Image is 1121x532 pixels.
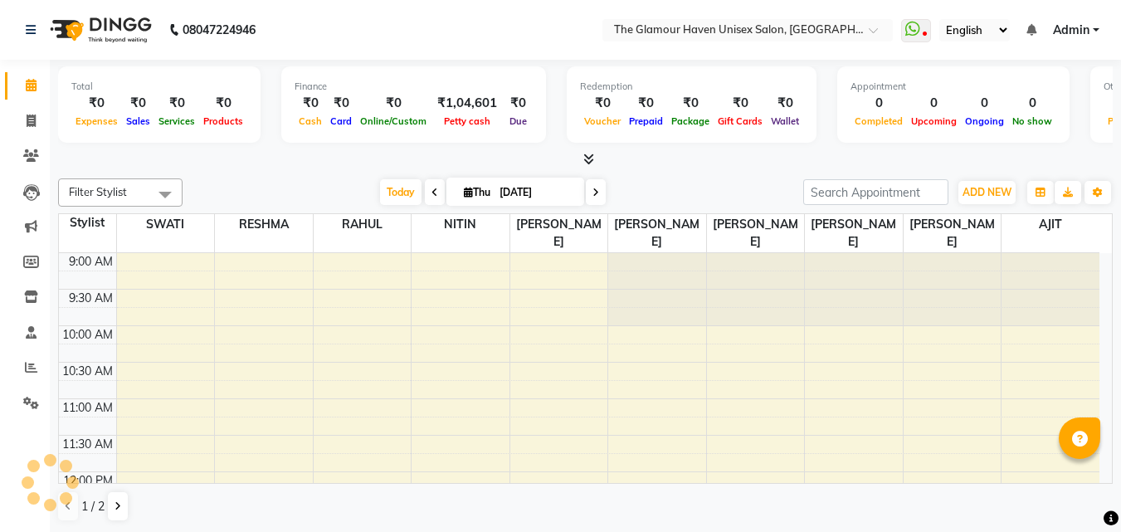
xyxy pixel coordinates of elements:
[767,94,803,113] div: ₹0
[608,214,706,252] span: [PERSON_NAME]
[183,7,256,53] b: 08047224946
[59,326,116,344] div: 10:00 AM
[580,80,803,94] div: Redemption
[356,115,431,127] span: Online/Custom
[199,94,247,113] div: ₹0
[495,180,578,205] input: 2025-09-04
[504,94,533,113] div: ₹0
[1002,214,1099,235] span: AJIT
[295,115,326,127] span: Cash
[850,115,907,127] span: Completed
[356,94,431,113] div: ₹0
[326,94,356,113] div: ₹0
[59,363,116,380] div: 10:30 AM
[580,115,625,127] span: Voucher
[66,253,116,271] div: 9:00 AM
[117,214,215,235] span: SWATI
[714,94,767,113] div: ₹0
[412,214,509,235] span: NITIN
[580,94,625,113] div: ₹0
[69,185,127,198] span: Filter Stylist
[215,214,313,235] span: RESHMA
[199,115,247,127] span: Products
[667,94,714,113] div: ₹0
[295,80,533,94] div: Finance
[805,214,903,252] span: [PERSON_NAME]
[380,179,422,205] span: Today
[714,115,767,127] span: Gift Cards
[71,94,122,113] div: ₹0
[961,115,1008,127] span: Ongoing
[154,94,199,113] div: ₹0
[122,94,154,113] div: ₹0
[66,290,116,307] div: 9:30 AM
[850,80,1056,94] div: Appointment
[1053,22,1089,39] span: Admin
[431,94,504,113] div: ₹1,04,601
[907,115,961,127] span: Upcoming
[326,115,356,127] span: Card
[667,115,714,127] span: Package
[71,115,122,127] span: Expenses
[122,115,154,127] span: Sales
[59,214,116,232] div: Stylist
[314,214,412,235] span: RAHUL
[961,94,1008,113] div: 0
[767,115,803,127] span: Wallet
[707,214,805,252] span: [PERSON_NAME]
[440,115,495,127] span: Petty cash
[42,7,156,53] img: logo
[510,214,608,252] span: [PERSON_NAME]
[71,80,247,94] div: Total
[625,115,667,127] span: Prepaid
[907,94,961,113] div: 0
[1008,115,1056,127] span: No show
[958,181,1016,204] button: ADD NEW
[154,115,199,127] span: Services
[1008,94,1056,113] div: 0
[625,94,667,113] div: ₹0
[460,186,495,198] span: Thu
[59,399,116,417] div: 11:00 AM
[963,186,1011,198] span: ADD NEW
[505,115,531,127] span: Due
[59,436,116,453] div: 11:30 AM
[803,179,948,205] input: Search Appointment
[81,498,105,515] span: 1 / 2
[904,214,1002,252] span: [PERSON_NAME]
[60,472,116,490] div: 12:00 PM
[295,94,326,113] div: ₹0
[850,94,907,113] div: 0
